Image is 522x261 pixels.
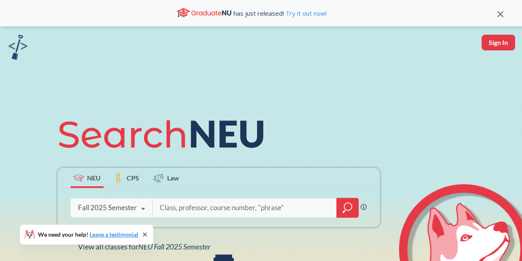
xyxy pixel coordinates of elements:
a: Try it out now! [284,9,327,17]
input: Class, professor, course number, "phrase" [159,199,331,216]
img: sandbox logo [8,35,28,60]
svg: magnifying glass [342,202,352,214]
a: sandbox logo [8,35,28,62]
span: has just released! [234,9,327,18]
span: NEU Fall 2025 Semester [138,242,210,251]
span: Law [167,173,179,183]
span: CPS [127,173,139,183]
a: Leave a testimonial [90,231,138,238]
span: We need your help! [38,232,138,237]
div: Fall 2025 Semester [78,203,137,212]
div: magnifying glass [336,198,359,218]
span: View all classes for [78,242,210,251]
span: NEU [87,173,101,183]
button: Sign In [482,35,515,50]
